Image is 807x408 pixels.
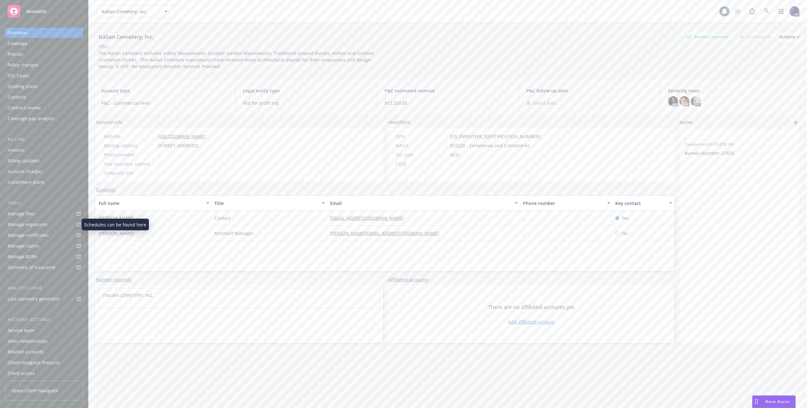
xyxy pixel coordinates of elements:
[96,33,156,41] div: Italian Cemetery, Inc.
[8,92,26,102] div: Contacts
[101,100,228,106] span: P&C - Commercial lines
[5,166,83,177] a: Account charges
[523,230,530,236] a: -
[396,133,448,140] div: FEIN
[5,177,83,187] a: Installment plans
[488,303,574,311] span: There are no affiliated accounts yet
[622,215,629,221] span: Yes
[96,119,123,125] span: General info
[752,395,796,408] button: Nova Assist
[615,200,665,207] div: Key contact
[450,133,540,140] span: [US_EMPLOYER_IDENTIFICATION_NUMBER]
[158,133,206,139] a: [URL][DOMAIN_NAME]
[691,96,701,106] img: photo
[8,209,34,219] div: Manage files
[5,317,83,323] div: Account settings
[330,230,444,236] a: [PERSON_NAME][EMAIL_ADDRESS][DOMAIN_NAME]
[8,347,44,357] div: Related accounts
[5,60,83,70] a: Policy changes
[104,151,156,158] div: Phone number
[533,100,556,106] span: Select date
[8,177,44,187] div: Installment plans
[523,200,604,207] div: Phone number
[680,129,799,161] div: -Updated on [DATE] 6:56 AMBureau Number: 27825
[5,28,83,38] a: Overview
[622,230,628,236] span: No
[243,87,369,94] span: Legal entity type
[5,252,83,262] a: Manage BORs
[96,5,175,18] button: Italian Cemetery, Inc.
[101,87,228,94] span: Account type
[5,81,83,91] a: Quoting plans
[388,119,410,125] span: Identifiers
[8,368,35,378] div: Client access
[5,145,83,155] a: Invoices
[104,170,156,176] div: Company size
[520,195,613,211] button: Phone number
[5,3,83,20] a: Accounts
[243,100,369,106] span: Not for profit org
[8,241,39,251] div: Manage claims
[8,114,55,124] div: Coverage gap analysis
[214,230,254,236] span: Assistant Manager
[12,387,59,394] span: Open Client Navigator
[8,60,38,70] div: Policy changes
[789,6,799,16] img: photo
[613,195,675,211] button: Key contact
[5,136,83,143] div: Billing
[328,195,520,211] button: Email
[760,5,773,18] a: Search
[8,145,25,155] div: Invoices
[99,50,376,69] span: The Italian Cemetery includes Indoor Mausoleums; Outdoor Garden Mausoleums; Traditional Ground Bu...
[8,166,43,177] div: Account charges
[103,292,154,298] a: ITALIAN CEMETERY, INC.
[668,87,794,94] span: Servicing team
[508,318,554,325] a: Add affiliated account
[5,358,83,368] a: Client navigator features
[104,160,156,167] div: Year business started
[104,133,156,140] div: Website
[158,170,160,176] span: -
[450,151,460,158] span: 6531
[746,5,758,18] a: Report a Bug
[679,96,689,106] img: photo
[99,43,110,50] div: DBA: -
[96,186,115,193] a: Contacts
[99,230,134,236] span: [PERSON_NAME]
[8,262,55,272] div: Summary of insurance
[8,219,48,230] div: Manage exposures
[8,252,37,262] div: Manage BORs
[5,49,83,59] a: Policies
[212,195,328,211] button: Title
[779,31,799,43] button: Actions
[388,276,428,283] a: Affiliated accounts
[158,151,160,158] span: -
[8,71,29,81] div: SSC Cases
[385,87,511,94] span: P&C estimated revenue
[5,219,83,230] span: Manage exposures
[396,160,448,167] div: CSLB
[8,28,27,38] div: Overview
[8,156,39,166] div: Billing updates
[731,5,744,18] a: Stop snowing
[8,81,38,91] div: Quoting plans
[5,38,83,49] a: Coverage
[104,142,156,149] div: Mailing address
[96,276,131,283] a: Named insureds
[8,325,35,335] div: Service team
[752,396,760,408] div: Drag to move
[792,119,799,126] a: add
[775,5,787,18] a: Switch app
[685,150,734,156] span: Bureau Number: 27825
[5,347,83,357] a: Related accounts
[396,142,448,149] div: NAICS
[8,336,48,346] div: Sales relationships
[5,92,83,102] a: Contacts
[526,87,653,94] span: P&C follow up date
[5,336,83,346] a: Sales relationships
[450,160,452,167] span: -
[685,142,794,147] span: Updated on [DATE] 6:56 AM
[668,96,678,106] img: photo
[8,358,60,368] div: Client navigator features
